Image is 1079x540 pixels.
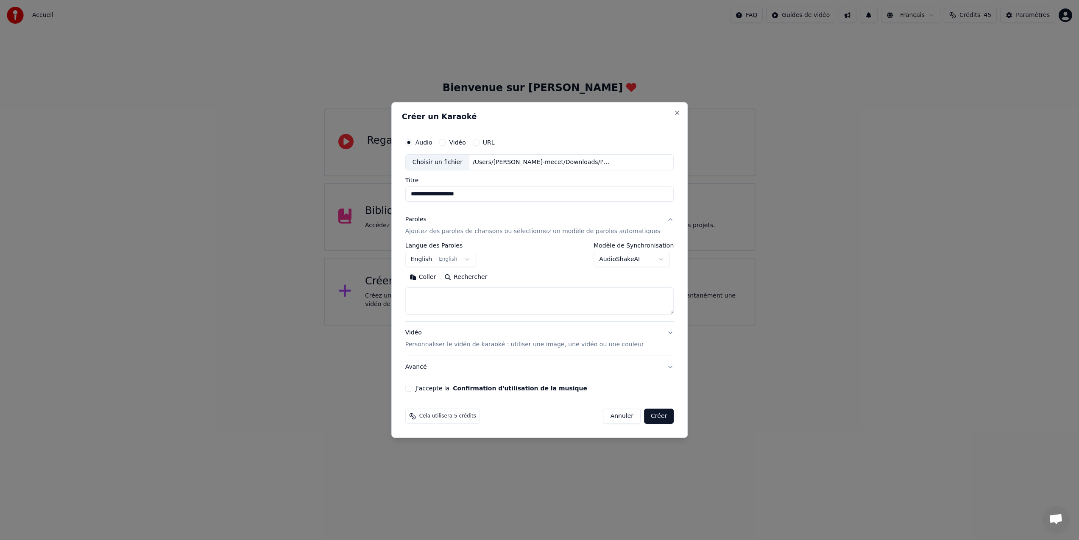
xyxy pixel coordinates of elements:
[469,158,613,167] div: /Users/[PERSON_NAME]-mecet/Downloads/I'm the Happiest One.wav
[405,215,427,224] div: Paroles
[594,242,674,248] label: Modèle de Synchronisation
[406,155,469,170] div: Choisir un fichier
[405,356,674,378] button: Avancé
[440,270,491,284] button: Rechercher
[644,409,674,424] button: Créer
[405,340,644,349] p: Personnaliser le vidéo de karaoké : utiliser une image, une vidéo ou une couleur
[449,139,466,145] label: Vidéo
[405,209,674,242] button: ParolesAjoutez des paroles de chansons ou sélectionnez un modèle de paroles automatiques
[405,328,644,349] div: Vidéo
[419,413,476,420] span: Cela utilisera 5 crédits
[415,139,432,145] label: Audio
[402,113,678,120] h2: Créer un Karaoké
[405,270,441,284] button: Coller
[603,409,641,424] button: Annuler
[405,322,674,356] button: VidéoPersonnaliser le vidéo de karaoké : utiliser une image, une vidéo ou une couleur
[405,242,674,321] div: ParolesAjoutez des paroles de chansons ou sélectionnez un modèle de paroles automatiques
[405,242,477,248] label: Langue des Paroles
[483,139,495,145] label: URL
[415,385,587,391] label: J'accepte la
[405,227,661,236] p: Ajoutez des paroles de chansons ou sélectionnez un modèle de paroles automatiques
[453,385,587,391] button: J'accepte la
[405,177,674,183] label: Titre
